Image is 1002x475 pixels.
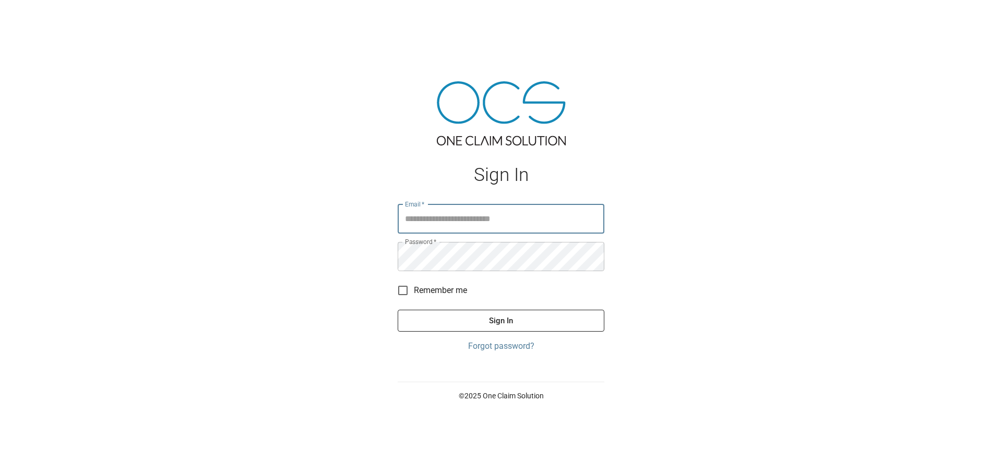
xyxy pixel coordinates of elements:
a: Forgot password? [398,340,604,352]
img: ocs-logo-tra.png [437,81,566,145]
button: Sign In [398,310,604,332]
p: © 2025 One Claim Solution [398,391,604,401]
img: ocs-logo-white-transparent.png [13,6,54,27]
label: Email [405,200,425,209]
label: Password [405,237,436,246]
span: Remember me [414,284,467,297]
h1: Sign In [398,164,604,186]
